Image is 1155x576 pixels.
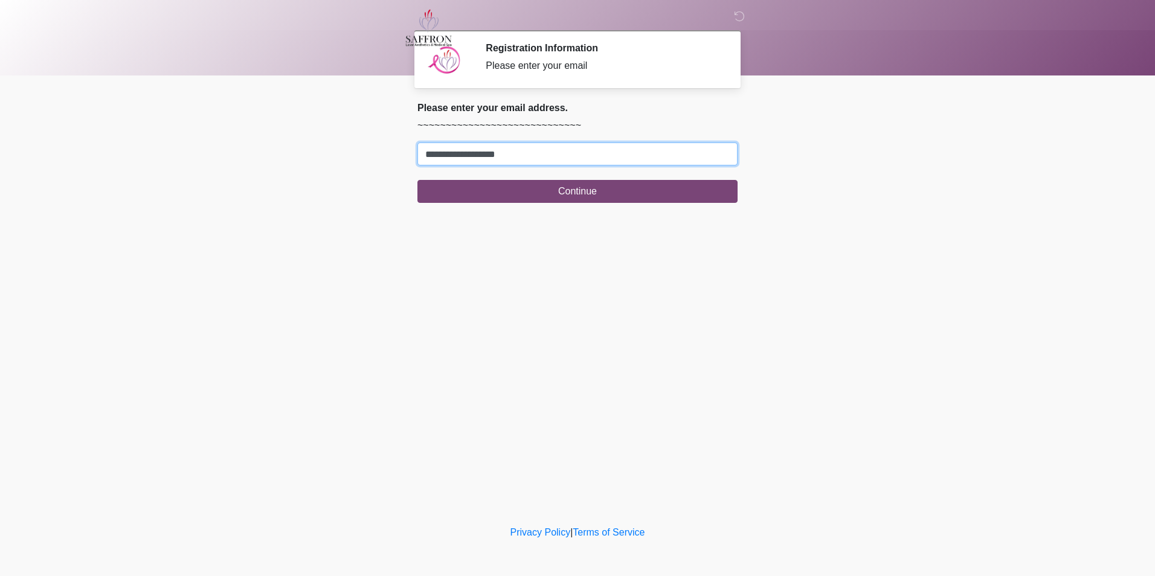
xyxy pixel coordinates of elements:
[573,527,645,537] a: Terms of Service
[426,42,463,78] img: Agent Avatar
[417,118,738,133] p: ~~~~~~~~~~~~~~~~~~~~~~~~~~~~~
[417,102,738,114] h2: Please enter your email address.
[570,527,573,537] a: |
[417,180,738,203] button: Continue
[510,527,571,537] a: Privacy Policy
[405,9,452,46] img: Saffron Laser Aesthetics and Medical Spa Logo
[486,59,719,73] div: Please enter your email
